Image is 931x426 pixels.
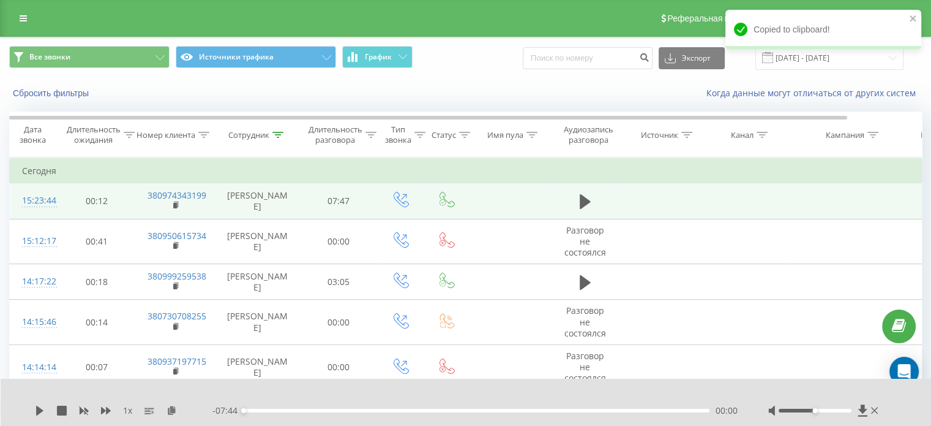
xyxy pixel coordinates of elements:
[659,47,725,69] button: Экспорт
[706,87,922,99] a: Когда данные могут отличаться от других систем
[487,130,523,140] div: Имя пула
[812,408,817,413] div: Accessibility label
[212,405,244,417] span: - 07:44
[523,47,652,69] input: Поиск по номеру
[564,350,606,384] span: Разговор не состоялся
[215,300,301,345] td: [PERSON_NAME]
[22,229,47,253] div: 15:12:17
[10,124,55,145] div: Дата звонка
[889,357,919,386] div: Open Intercom Messenger
[22,270,47,294] div: 14:17:22
[148,310,206,322] a: 380730708255
[564,224,606,258] span: Разговор не состоялся
[559,124,618,145] div: Аудиозапись разговора
[301,264,377,300] td: 03:05
[22,356,47,379] div: 14:14:14
[215,344,301,390] td: [PERSON_NAME]
[228,130,269,140] div: Сотрудник
[725,10,921,49] div: Copied to clipboard!
[301,183,377,219] td: 07:47
[826,130,864,140] div: Кампания
[215,219,301,264] td: [PERSON_NAME]
[176,46,336,68] button: Источники трафика
[123,405,132,417] span: 1 x
[432,130,456,140] div: Статус
[59,344,135,390] td: 00:07
[67,124,121,145] div: Длительность ожидания
[9,88,95,99] button: Сбросить фильтры
[641,130,678,140] div: Источник
[909,13,918,25] button: close
[59,219,135,264] td: 00:41
[731,130,753,140] div: Канал
[148,356,206,367] a: 380937197715
[301,219,377,264] td: 00:00
[215,264,301,300] td: [PERSON_NAME]
[301,300,377,345] td: 00:00
[22,189,47,213] div: 15:23:44
[59,300,135,345] td: 00:14
[564,305,606,338] span: Разговор не состоялся
[148,230,206,242] a: 380950615734
[308,124,362,145] div: Длительность разговора
[9,46,170,68] button: Все звонки
[59,183,135,219] td: 00:12
[148,189,206,201] a: 380974343199
[136,130,195,140] div: Номер клиента
[59,264,135,300] td: 00:18
[342,46,413,68] button: График
[301,344,377,390] td: 00:00
[148,270,206,282] a: 380999259538
[241,408,246,413] div: Accessibility label
[365,53,392,61] span: График
[29,52,70,62] span: Все звонки
[716,405,738,417] span: 00:00
[215,183,301,219] td: [PERSON_NAME]
[22,310,47,334] div: 14:15:46
[385,124,411,145] div: Тип звонка
[667,13,768,23] span: Реферальная программа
